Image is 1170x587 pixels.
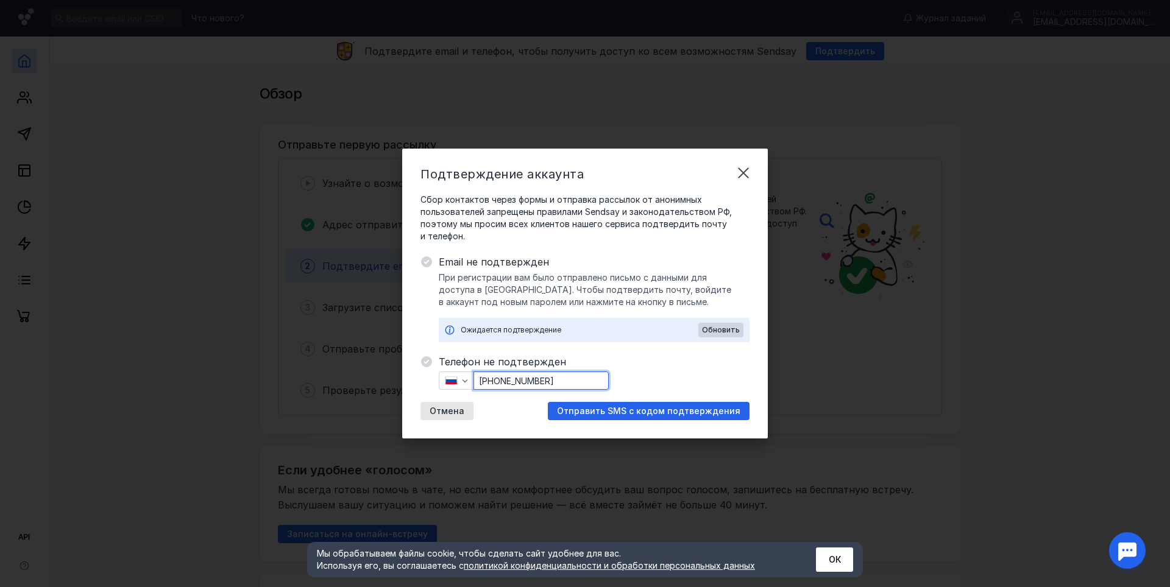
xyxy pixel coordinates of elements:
[461,324,698,336] div: Ожидается подтверждение
[420,167,584,181] span: Подтверждение аккаунта
[439,255,750,269] span: Email не подтвержден
[702,326,740,334] span: Обновить
[430,406,464,417] span: Отмена
[464,560,755,571] a: политикой конфиденциальности и обработки персональных данных
[698,323,743,337] button: Обновить
[439,354,750,369] span: Телефон не подтвержден
[420,194,750,242] span: Сбор контактов через формы и отправка рассылок от анонимных пользователей запрещены правилами Sen...
[439,272,750,308] span: При регистрации вам было отправлено письмо с данными для доступа в [GEOGRAPHIC_DATA]. Чтобы подтв...
[548,402,750,420] button: Отправить SMS с кодом подтверждения
[557,406,740,417] span: Отправить SMS с кодом подтверждения
[317,547,786,572] div: Мы обрабатываем файлы cookie, чтобы сделать сайт удобнее для вас. Используя его, вы соглашаетесь c
[420,402,473,420] button: Отмена
[816,547,853,572] button: ОК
